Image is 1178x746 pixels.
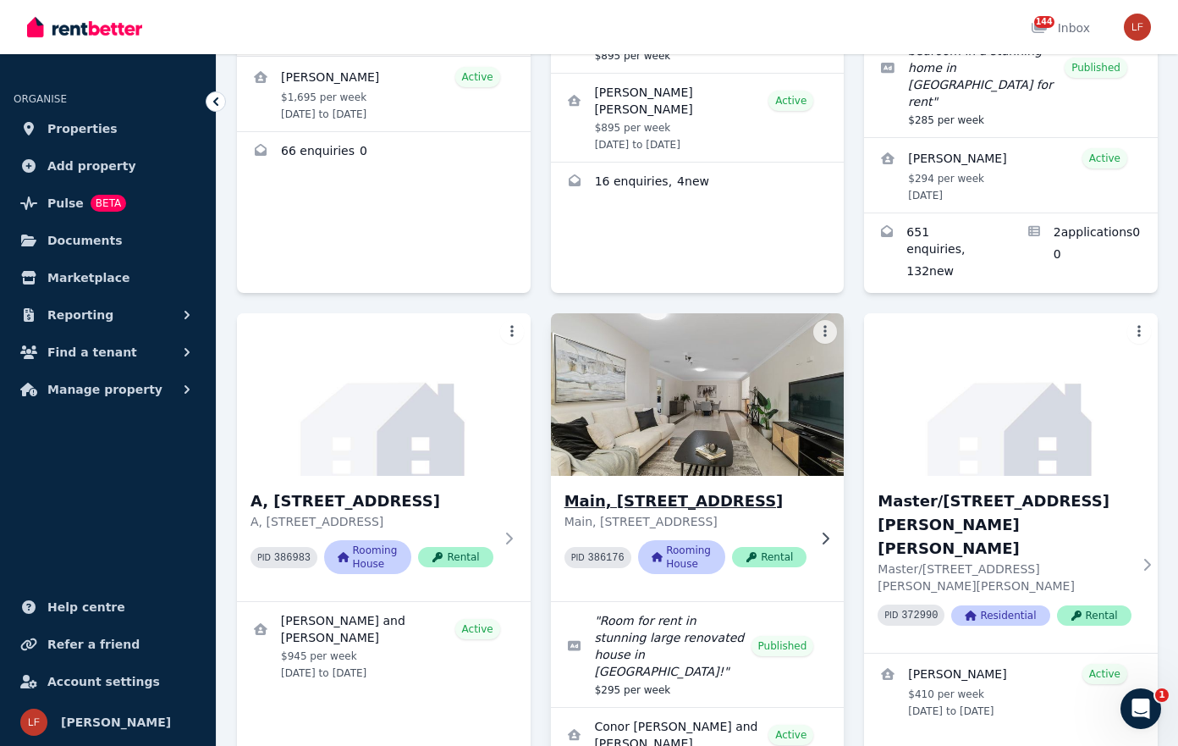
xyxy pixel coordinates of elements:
[250,489,493,513] h3: A, [STREET_ADDRESS]
[864,213,1010,293] a: Enquiries for 40 Tatlock Way, Stratton
[864,313,1158,476] img: Master/40 Tatlock Way, Stratton
[1127,320,1151,344] button: More options
[14,224,202,257] a: Documents
[47,671,160,692] span: Account settings
[551,74,845,162] a: View details for Syed Raza Rizvi
[237,132,531,173] a: Enquiries for 7 Hillcrest Road, Alexander Heights
[47,230,123,251] span: Documents
[257,553,271,562] small: PID
[20,709,47,736] img: Leo Fung
[588,552,625,564] code: 386176
[551,313,845,601] a: Main, 4 Kaputar CtMain, [STREET_ADDRESS]Main, [STREET_ADDRESS]PID 386176Rooming HouseRental
[47,597,125,617] span: Help centre
[14,149,202,183] a: Add property
[47,156,136,176] span: Add property
[91,195,126,212] span: BETA
[1034,16,1054,28] span: 144
[274,552,311,564] code: 386983
[1011,213,1158,293] a: Applications for 40 Tatlock Way, Stratton
[47,305,113,325] span: Reporting
[237,57,531,131] a: View details for Korann Halvorsen
[14,112,202,146] a: Properties
[571,553,585,562] small: PID
[14,261,202,295] a: Marketplace
[47,268,129,288] span: Marketplace
[901,610,938,622] code: 372990
[61,712,171,732] span: [PERSON_NAME]
[564,513,807,530] p: Main, [STREET_ADDRESS]
[864,654,1158,728] a: View details for Joseph Fonseka
[1155,688,1169,702] span: 1
[47,379,162,400] span: Manage property
[27,14,142,40] img: RentBetter
[813,320,837,344] button: More options
[237,313,531,601] a: A, 4 Kaputar CtA, [STREET_ADDRESS]A, [STREET_ADDRESS]PID 386983Rooming HouseRental
[14,627,202,661] a: Refer a friend
[418,547,493,567] span: Rental
[237,602,531,690] a: View details for Kermo Maeg and Gerdo Hallibas
[47,119,118,139] span: Properties
[884,611,898,620] small: PID
[14,186,202,220] a: PulseBETA
[14,373,202,406] button: Manage property
[551,163,845,203] a: Enquiries for 13 Redwood Crescent, Youngtown
[14,335,202,369] button: Find a tenant
[47,342,137,362] span: Find a tenant
[1057,605,1131,626] span: Rental
[14,590,202,624] a: Help centre
[732,547,806,567] span: Rental
[14,665,202,699] a: Account settings
[878,561,1131,594] p: Master/[STREET_ADDRESS][PERSON_NAME][PERSON_NAME]
[324,540,411,574] span: Rooming House
[951,605,1049,626] span: Residential
[564,489,807,513] h3: Main, [STREET_ADDRESS]
[250,513,493,530] p: A, [STREET_ADDRESS]
[14,93,67,105] span: ORGANISE
[864,138,1158,213] a: View details for Grace Scelly
[237,313,531,476] img: A, 4 Kaputar Ct
[864,15,1158,137] a: Edit listing: Freshly renovated bedroom in a stunning home in Stratton for rent
[1120,688,1161,729] iframe: Intercom live chat
[543,309,851,480] img: Main, 4 Kaputar Ct
[1031,19,1090,36] div: Inbox
[551,602,845,707] a: Edit listing: Room for rent in stunning large renovated house in Ballajura!
[47,193,84,213] span: Pulse
[638,540,725,574] span: Rooming House
[14,298,202,332] button: Reporting
[1124,14,1151,41] img: Leo Fung
[878,489,1131,561] h3: Master/[STREET_ADDRESS][PERSON_NAME][PERSON_NAME]
[500,320,524,344] button: More options
[47,634,140,655] span: Refer a friend
[864,313,1158,653] a: Master/40 Tatlock Way, StrattonMaster/[STREET_ADDRESS][PERSON_NAME][PERSON_NAME]Master/[STREET_AD...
